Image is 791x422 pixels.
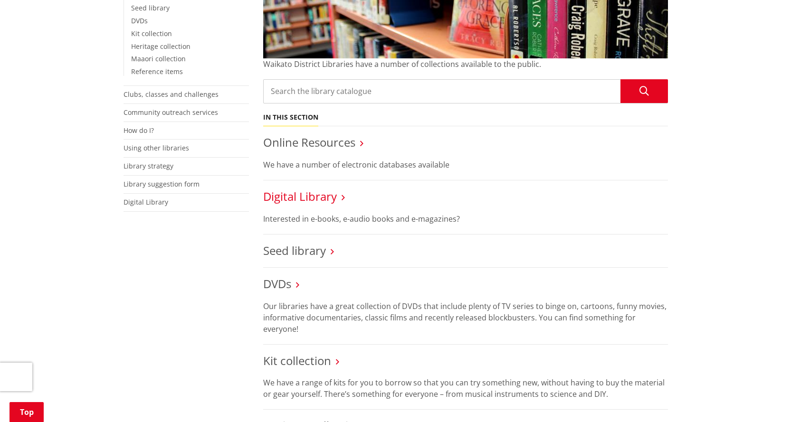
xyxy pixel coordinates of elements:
[124,161,173,170] a: Library strategy
[747,382,781,416] iframe: Messenger Launcher
[263,377,668,400] p: We have a range of kits for you to borrow so that you can try something new, without having to bu...
[263,58,668,70] p: Waikato District Libraries have a number of collections available to the public.
[263,159,668,170] p: We have a number of electronic databases available
[131,67,183,76] a: Reference items
[263,134,355,150] a: Online Resources
[10,402,44,422] a: Top
[263,213,668,225] p: Interested in e-books, e-audio books and e-magazines?
[263,79,668,103] input: Search the library catalogue
[131,54,186,63] a: Maaori collection
[131,16,148,25] a: DVDs
[124,143,189,152] a: Using other libraries
[263,300,668,335] p: Our libraries have a great collection of DVDs that include plenty of TV series to binge on, carto...
[131,3,170,12] a: Seed library
[263,276,291,291] a: DVDs
[131,42,191,51] a: Heritage collection
[124,90,219,99] a: Clubs, classes and challenges
[263,113,318,122] h5: In this section
[263,353,331,368] a: Kit collection
[124,197,168,206] a: Digital Library
[124,108,218,117] a: Community outreach services
[263,243,326,258] a: Seed library
[124,126,154,135] a: How do I?
[124,179,200,188] a: Library suggestion form
[263,188,337,204] a: Digital Library
[131,29,172,38] a: Kit collection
